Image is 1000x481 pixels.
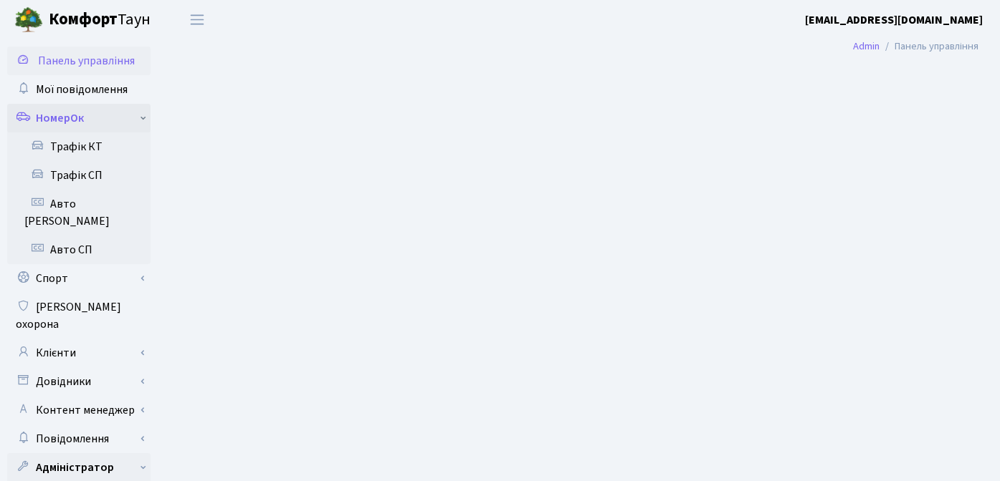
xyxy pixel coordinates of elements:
[880,39,978,54] li: Панель управління
[7,104,151,132] a: НомерОк
[38,53,135,69] span: Панель управління
[805,12,983,28] b: [EMAIL_ADDRESS][DOMAIN_NAME]
[7,75,151,104] a: Мої повідомлення
[36,82,128,97] span: Мої повідомлення
[7,367,151,396] a: Довідники
[832,31,1000,62] nav: breadcrumb
[853,39,880,54] a: Admin
[7,190,151,235] a: Авто [PERSON_NAME]
[49,8,118,31] b: Комфорт
[7,339,151,367] a: Клієнти
[805,11,983,29] a: [EMAIL_ADDRESS][DOMAIN_NAME]
[179,8,215,31] button: Переключити навігацію
[7,132,151,161] a: Трафік КТ
[7,235,151,264] a: Авто СП
[7,264,151,293] a: Спорт
[49,8,151,32] span: Таун
[7,396,151,424] a: Контент менеджер
[7,293,151,339] a: [PERSON_NAME] охорона
[7,424,151,453] a: Повідомлення
[14,6,43,34] img: logo.png
[7,47,151,75] a: Панель управління
[7,161,151,190] a: Трафік СП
